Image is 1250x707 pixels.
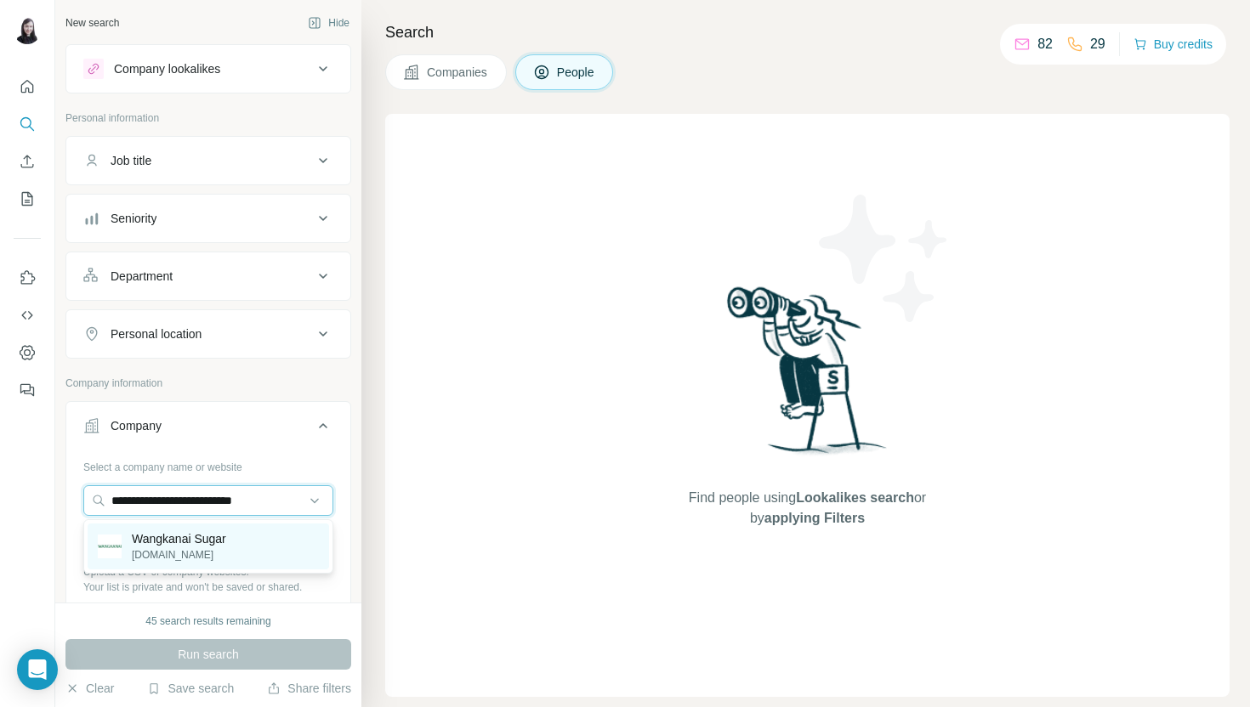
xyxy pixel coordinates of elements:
[132,547,226,563] p: [DOMAIN_NAME]
[14,71,41,102] button: Quick start
[111,325,202,342] div: Personal location
[1134,32,1213,56] button: Buy credits
[111,210,156,227] div: Seniority
[557,64,596,81] span: People
[764,511,865,525] span: applying Filters
[147,680,234,697] button: Save search
[808,182,961,335] img: Surfe Illustration - Stars
[14,184,41,214] button: My lists
[427,64,489,81] span: Companies
[296,10,361,36] button: Hide
[66,140,350,181] button: Job title
[98,534,122,558] img: Wangkanai Sugar
[66,256,350,297] button: Department
[111,152,151,169] div: Job title
[83,453,333,475] div: Select a company name or website
[14,375,41,405] button: Feedback
[145,614,270,629] div: 45 search results remaining
[14,337,41,368] button: Dashboard
[111,268,173,285] div: Department
[14,300,41,331] button: Use Surfe API
[14,17,41,44] img: Avatar
[796,490,914,505] span: Lookalikes search
[14,146,41,177] button: Enrich CSV
[65,680,114,697] button: Clear
[132,530,226,547] p: Wangkanai Sugar
[385,20,1230,44] h4: Search
[267,680,351,697] button: Share filters
[1037,34,1053,54] p: 82
[1090,34,1105,54] p: 29
[83,580,333,595] p: Your list is private and won't be saved or shared.
[114,60,220,77] div: Company lookalikes
[111,417,162,434] div: Company
[65,15,119,31] div: New search
[17,649,58,690] div: Open Intercom Messenger
[66,405,350,453] button: Company
[671,488,943,529] span: Find people using or by
[66,48,350,89] button: Company lookalikes
[14,109,41,139] button: Search
[66,198,350,239] button: Seniority
[65,110,351,126] p: Personal information
[65,376,351,391] p: Company information
[14,263,41,293] button: Use Surfe on LinkedIn
[719,282,896,472] img: Surfe Illustration - Woman searching with binoculars
[66,314,350,354] button: Personal location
